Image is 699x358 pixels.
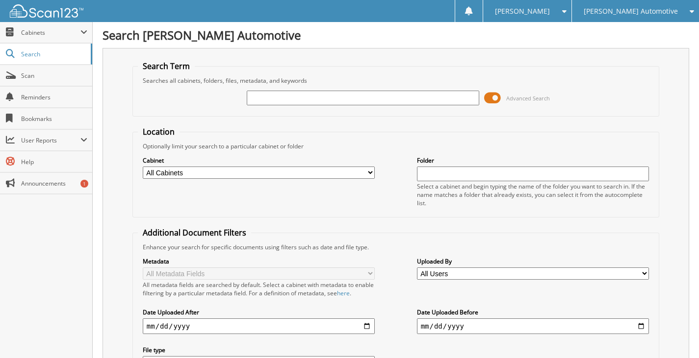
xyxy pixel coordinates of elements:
[143,156,375,165] label: Cabinet
[417,156,649,165] label: Folder
[143,346,375,354] label: File type
[143,281,375,297] div: All metadata fields are searched by default. Select a cabinet with metadata to enable filtering b...
[417,257,649,265] label: Uploaded By
[21,115,87,123] span: Bookmarks
[21,72,87,80] span: Scan
[584,8,678,14] span: [PERSON_NAME] Automotive
[337,289,350,297] a: here
[138,227,251,238] legend: Additional Document Filters
[143,308,375,316] label: Date Uploaded After
[21,136,80,144] span: User Reports
[138,61,195,72] legend: Search Term
[417,318,649,334] input: end
[143,257,375,265] label: Metadata
[138,126,180,137] legend: Location
[21,93,87,101] span: Reminders
[21,28,80,37] span: Cabinets
[80,180,88,188] div: 1
[21,50,86,58] span: Search
[417,308,649,316] label: Date Uploaded Before
[21,179,87,188] span: Announcements
[138,76,654,85] div: Searches all cabinets, folders, files, metadata, and keywords
[21,158,87,166] span: Help
[495,8,550,14] span: [PERSON_NAME]
[417,182,649,207] div: Select a cabinet and begin typing the name of the folder you want to search in. If the name match...
[506,95,550,102] span: Advanced Search
[10,4,83,18] img: scan123-logo-white.svg
[138,243,654,251] div: Enhance your search for specific documents using filters such as date and file type.
[143,318,375,334] input: start
[103,27,689,43] h1: Search [PERSON_NAME] Automotive
[138,142,654,150] div: Optionally limit your search to a particular cabinet or folder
